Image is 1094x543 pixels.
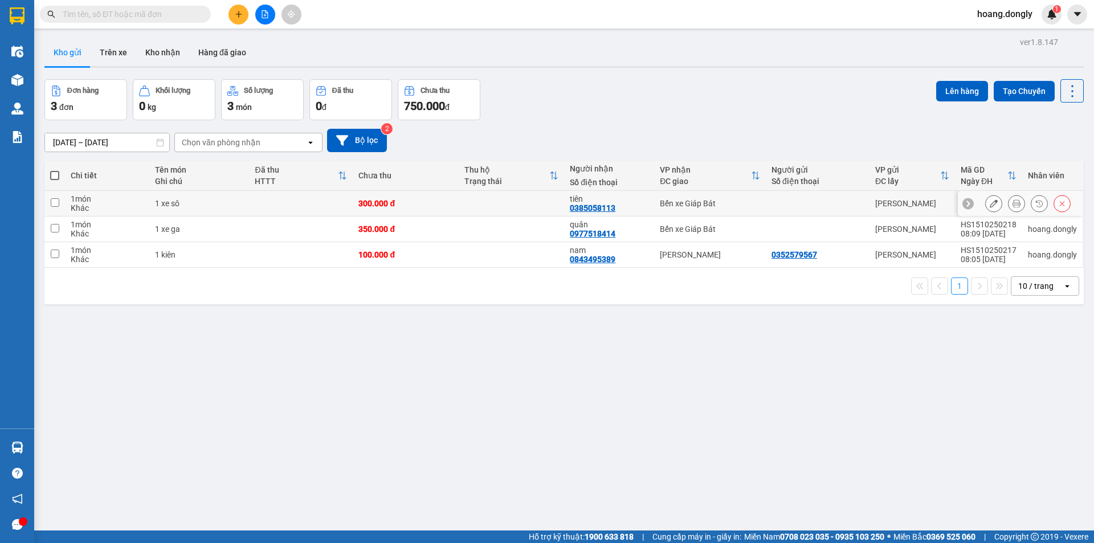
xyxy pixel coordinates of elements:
th: Toggle SortBy [249,161,353,191]
div: Số điện thoại [771,177,864,186]
th: Toggle SortBy [654,161,766,191]
span: Hỗ trợ kỹ thuật: [529,530,634,543]
span: | [984,530,986,543]
input: Tìm tên, số ĐT hoặc mã đơn [63,8,197,21]
div: 1 món [71,220,144,229]
button: plus [228,5,248,25]
button: aim [281,5,301,25]
img: icon-new-feature [1047,9,1057,19]
img: warehouse-icon [11,103,23,115]
button: 1 [951,277,968,295]
div: Sửa đơn hàng [985,195,1002,212]
div: [PERSON_NAME] [875,250,949,259]
div: Bến xe Giáp Bát [660,224,760,234]
div: Chọn văn phòng nhận [182,137,260,148]
img: solution-icon [11,131,23,143]
button: Lên hàng [936,81,988,101]
div: Đã thu [255,165,338,174]
span: aim [287,10,295,18]
div: ĐC lấy [875,177,940,186]
span: notification [12,493,23,504]
div: 0977518414 [570,229,615,238]
strong: 1900 633 818 [585,532,634,541]
div: nam [570,246,648,255]
button: caret-down [1067,5,1087,25]
div: Mã GD [961,165,1007,174]
span: đ [322,103,326,112]
div: Nhân viên [1028,171,1077,180]
span: 3 [227,99,234,113]
div: VP nhận [660,165,751,174]
div: 0385058113 [570,203,615,213]
button: Đơn hàng3đơn [44,79,127,120]
span: món [236,103,252,112]
span: đ [445,103,450,112]
div: [PERSON_NAME] [875,199,949,208]
div: 100.000 đ [358,250,452,259]
input: Select a date range. [45,133,169,152]
strong: 0369 525 060 [926,532,975,541]
img: warehouse-icon [11,74,23,86]
span: hoang.dongly [968,7,1042,21]
span: 750.000 [404,99,445,113]
div: 1 xe sô [155,199,243,208]
div: ĐC giao [660,177,751,186]
button: Khối lượng0kg [133,79,215,120]
div: HS1510250218 [961,220,1017,229]
span: kg [148,103,156,112]
span: đơn [59,103,74,112]
div: Số điện thoại [570,178,648,187]
span: Cung cấp máy in - giấy in: [652,530,741,543]
div: Đơn hàng [67,87,99,95]
div: Khối lượng [156,87,190,95]
button: Hàng đã giao [189,39,255,66]
img: warehouse-icon [11,442,23,454]
div: Chưa thu [421,87,450,95]
span: ⚪️ [887,534,891,539]
div: Ngày ĐH [961,177,1007,186]
div: hoang.dongly [1028,224,1077,234]
span: caret-down [1072,9,1083,19]
div: Bến xe Giáp Bát [660,199,760,208]
div: HTTT [255,177,338,186]
span: plus [235,10,243,18]
div: 08:05 [DATE] [961,255,1017,264]
div: 0352579567 [771,250,817,259]
span: question-circle [12,468,23,479]
svg: open [1063,281,1072,291]
div: 0843495389 [570,255,615,264]
div: Đã thu [332,87,353,95]
button: Đã thu0đ [309,79,392,120]
div: Số lượng [244,87,273,95]
div: quân [570,220,648,229]
div: Người nhận [570,164,648,173]
div: 1 kiên [155,250,243,259]
th: Toggle SortBy [955,161,1022,191]
div: Trạng thái [464,177,549,186]
button: Bộ lọc [327,129,387,152]
div: Ghi chú [155,177,243,186]
strong: 0708 023 035 - 0935 103 250 [780,532,884,541]
span: 0 [139,99,145,113]
button: file-add [255,5,275,25]
span: copyright [1031,533,1039,541]
sup: 2 [381,123,393,134]
span: Miền Nam [744,530,884,543]
div: 1 món [71,194,144,203]
div: Tên món [155,165,243,174]
span: Miền Bắc [893,530,975,543]
div: 08:09 [DATE] [961,229,1017,238]
div: Khác [71,203,144,213]
div: tiên [570,194,648,203]
div: 350.000 đ [358,224,452,234]
div: Chưa thu [358,171,452,180]
div: VP gửi [875,165,940,174]
img: logo-vxr [10,7,25,25]
th: Toggle SortBy [459,161,564,191]
div: Khác [71,229,144,238]
div: ver 1.8.147 [1020,36,1058,48]
div: hoang.dongly [1028,250,1077,259]
span: search [47,10,55,18]
svg: open [306,138,315,147]
span: 0 [316,99,322,113]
